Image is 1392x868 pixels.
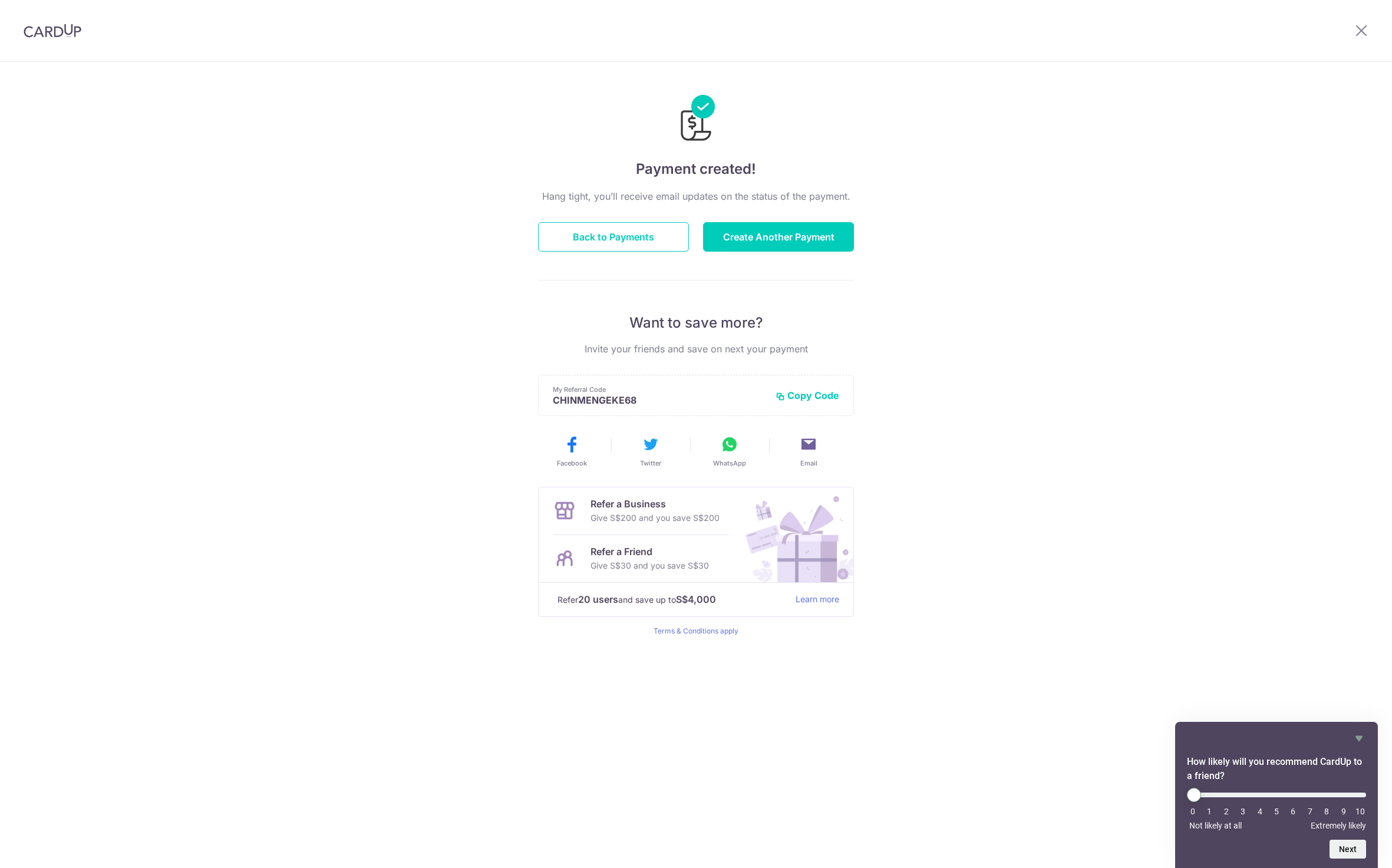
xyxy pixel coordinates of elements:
[734,487,853,582] img: Refer
[1187,788,1366,830] div: How likely will you recommend CardUp to a friend? Select an option from 0 to 10, with 0 being Not...
[1304,807,1316,816] li: 7
[703,222,854,252] button: Create Another Payment
[640,458,661,468] span: Twitter
[800,458,817,468] span: Email
[616,435,685,468] button: Twitter
[713,458,746,468] span: WhatsApp
[1330,840,1366,859] button: Next question
[1271,807,1282,816] li: 5
[1352,731,1366,745] button: Hide survey
[1237,807,1249,816] li: 3
[1221,807,1232,816] li: 2
[654,626,738,635] a: Terms & Conditions apply
[538,313,854,332] p: Want to save more?
[695,435,764,468] button: WhatsApp
[1203,807,1215,816] li: 1
[578,592,618,606] strong: 20 users
[553,394,766,406] p: CHINMENGEKE68
[538,222,689,252] button: Back to Payments
[591,559,709,573] p: Give S$30 and you save S$30
[1311,821,1366,830] span: Extremely likely
[24,24,81,38] img: CardUp
[558,592,786,607] p: Refer and save up to
[557,458,587,468] span: Facebook
[1189,821,1242,830] span: Not likely at all
[776,390,839,401] button: Copy Code
[1338,807,1350,816] li: 9
[591,497,720,511] p: Refer a Business
[553,385,766,394] p: My Referral Code
[677,95,715,144] img: Payments
[591,511,720,525] p: Give S$200 and you save S$200
[774,435,843,468] button: Email
[1287,807,1299,816] li: 6
[1321,807,1332,816] li: 8
[538,159,854,180] h4: Payment created!
[538,342,854,356] p: Invite your friends and save on next your payment
[538,189,854,203] p: Hang tight, you’ll receive email updates on the status of the payment.
[1354,807,1366,816] li: 10
[591,544,709,559] p: Refer a Friend
[1187,755,1366,783] h2: How likely will you recommend CardUp to a friend? Select an option from 0 to 10, with 0 being Not...
[1187,731,1366,859] div: How likely will you recommend CardUp to a friend? Select an option from 0 to 10, with 0 being Not...
[1187,807,1199,816] li: 0
[676,592,716,606] strong: S$4,000
[1254,807,1266,816] li: 4
[537,435,606,468] button: Facebook
[796,592,839,607] a: Learn more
